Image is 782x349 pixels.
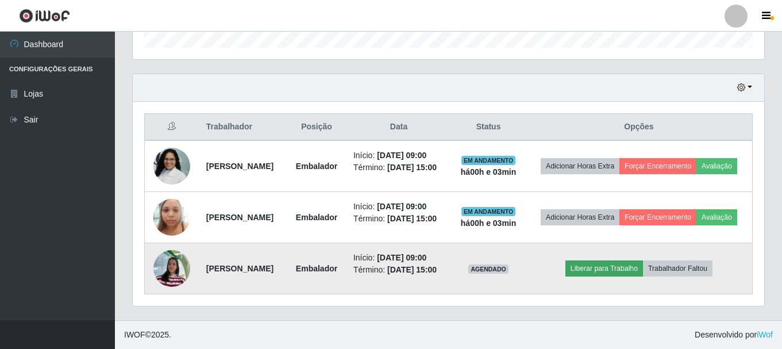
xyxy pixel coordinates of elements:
li: Término: [353,213,444,225]
button: Liberar para Trabalho [565,260,643,277]
th: Data [346,114,451,141]
span: AGENDADO [468,264,509,274]
img: 1734175120781.jpeg [153,129,190,203]
time: [DATE] 09:00 [377,253,426,262]
strong: Embalador [296,162,337,171]
button: Forçar Encerramento [619,158,696,174]
time: [DATE] 15:00 [387,214,437,223]
time: [DATE] 09:00 [377,202,426,211]
button: Trabalhador Faltou [643,260,712,277]
span: Desenvolvido por [695,329,773,341]
strong: Embalador [296,213,337,222]
li: Início: [353,252,444,264]
th: Trabalhador [199,114,287,141]
time: [DATE] 15:00 [387,265,437,274]
img: 1749147122191.jpeg [153,244,190,293]
li: Término: [353,162,444,174]
time: [DATE] 15:00 [387,163,437,172]
time: [DATE] 09:00 [377,151,426,160]
strong: [PERSON_NAME] [206,264,273,273]
button: Avaliação [696,209,737,225]
li: Término: [353,264,444,276]
span: © 2025 . [124,329,171,341]
th: Status [451,114,526,141]
strong: há 00 h e 03 min [461,218,517,228]
strong: [PERSON_NAME] [206,162,273,171]
span: EM ANDAMENTO [461,207,516,216]
strong: [PERSON_NAME] [206,213,273,222]
button: Forçar Encerramento [619,209,696,225]
img: 1736260046838.jpeg [153,193,190,241]
li: Início: [353,201,444,213]
strong: Embalador [296,264,337,273]
a: iWof [757,330,773,339]
button: Adicionar Horas Extra [541,209,619,225]
strong: há 00 h e 03 min [461,167,517,177]
img: CoreUI Logo [19,9,70,23]
li: Início: [353,149,444,162]
span: EM ANDAMENTO [461,156,516,165]
button: Adicionar Horas Extra [541,158,619,174]
button: Avaliação [696,158,737,174]
span: IWOF [124,330,145,339]
th: Opções [526,114,753,141]
th: Posição [287,114,346,141]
